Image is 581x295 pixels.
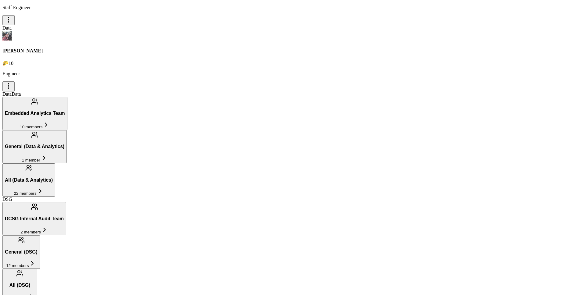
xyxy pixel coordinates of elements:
[5,111,65,116] h3: Embedded Analytics Team
[6,263,29,268] span: 12 members
[5,177,53,183] h3: All (Data & Analytics)
[2,5,579,10] p: Staff Engineer
[5,144,64,149] h3: General (Data & Analytics)
[2,91,12,97] span: Data
[2,130,67,163] button: General (Data & Analytics)1 member
[2,25,12,30] span: Data
[20,125,42,129] span: 10 members
[2,163,55,197] button: All (Data & Analytics)22 members
[2,71,579,76] p: Engineer
[5,216,64,222] h3: DCSG Internal Audit Team
[22,158,40,162] span: 1 member
[2,202,66,235] button: DCSG Internal Audit Team2 members
[12,91,21,97] span: Data
[5,283,35,288] h3: All (DSG)
[2,97,67,130] button: Embedded Analytics Team10 members
[20,230,41,234] span: 2 members
[2,48,579,54] h4: [PERSON_NAME]
[5,249,38,255] h3: General (DSG)
[2,235,40,268] button: General (DSG)12 members
[2,61,9,66] span: taco
[2,197,12,202] span: DSG
[14,191,37,196] span: 22 members
[9,61,13,66] span: 10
